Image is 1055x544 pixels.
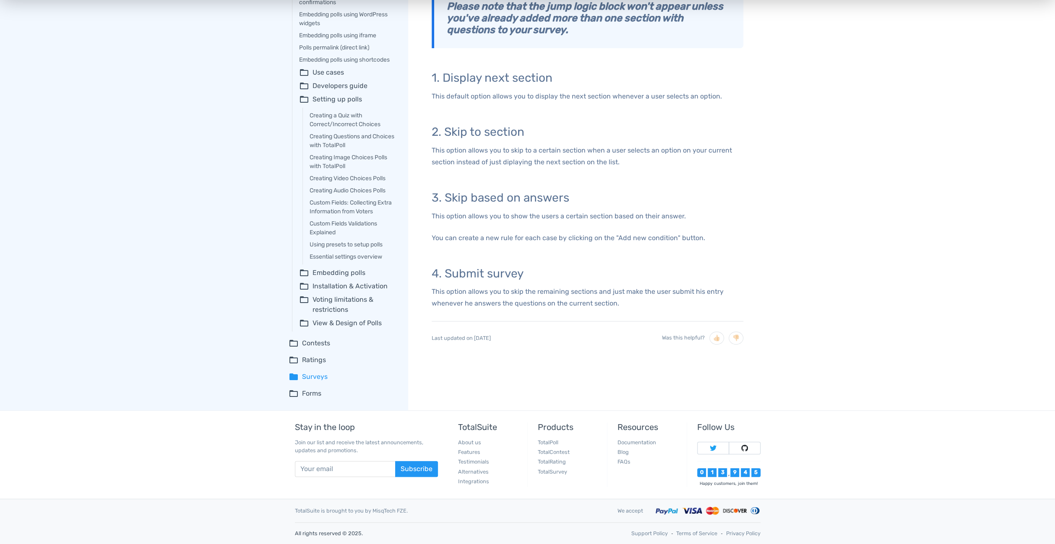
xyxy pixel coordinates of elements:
[432,321,743,355] div: Last updated on [DATE]
[611,507,649,515] div: We accept
[432,267,743,280] h3: 4. Submit survey
[709,332,724,345] button: 👍🏻
[617,449,629,455] a: Blog
[729,332,743,345] button: 👎🏻
[310,153,396,171] a: Creating Image Choices Polls with TotalPoll
[631,529,668,537] a: Support Policy
[299,281,309,291] span: folder_open
[432,91,743,102] p: This default option allows you to display the next section whenever a user selects an option.
[697,480,760,487] div: Happy customers, join them!
[299,81,309,91] span: folder_open
[697,422,760,432] h5: Follow Us
[310,252,396,261] a: Essential settings overview
[299,268,309,278] span: folder_open
[289,389,396,399] summary: folder_openForms
[299,281,396,291] summary: folder_openInstallation & Activation
[295,529,521,537] p: All rights reserved © 2025.
[741,468,750,477] div: 4
[676,529,717,537] a: Terms of Service
[458,469,489,475] a: Alternatives
[289,372,396,382] summary: folderSurveys
[310,198,396,216] a: Custom Fields: Collecting Extra Information from Voters
[432,192,743,205] h3: 3. Skip based on answers
[289,338,396,348] summary: folder_openContests
[617,459,630,465] a: FAQs
[458,478,489,484] a: Integrations
[662,334,705,341] span: Was this helpful?
[697,468,706,477] div: 0
[299,94,396,104] summary: folder_openSetting up polls
[718,468,727,477] div: 3
[310,186,396,195] a: Creating Audio Choices Polls
[299,295,396,315] summary: folder_openVoting limitations & restrictions
[432,145,743,168] p: This option allows you to skip to a certain section when a user selects an option on your current...
[538,439,558,446] a: TotalPoll
[299,67,396,78] summary: folder_openUse cases
[432,210,743,222] p: This option allows you to show the users a certain section based on their answer.
[299,55,396,64] a: Embedding polls using shortcodes
[447,0,723,36] b: Please note that the jump logic block won't appear unless you've already added more than one sect...
[310,132,396,150] a: Creating Questions and Choices with TotalPoll
[458,459,489,465] a: Testimonials
[289,389,299,399] span: folder_open
[727,471,730,477] div: ,
[299,10,396,28] a: Embedding polls using WordPress widgets
[295,461,396,477] input: Your email
[310,111,396,129] a: Creating a Quiz with Correct/Incorrect Choices
[538,459,566,465] a: TotalRating
[671,529,673,537] span: ‐
[617,422,680,432] h5: Resources
[458,449,480,455] a: Features
[708,468,716,477] div: 1
[299,94,309,104] span: folder_open
[310,240,396,249] a: Using presets to setup polls
[299,31,396,40] a: Embedding polls using iframe
[299,268,396,278] summary: folder_openEmbedding polls
[295,422,438,432] h5: Stay in the loop
[395,461,438,477] button: Subscribe
[432,126,743,139] h3: 2. Skip to section
[310,174,396,183] a: Creating Video Choices Polls
[458,422,521,432] h5: TotalSuite
[310,219,396,237] a: Custom Fields Validations Explained
[538,449,570,455] a: TotalContest
[730,468,739,477] div: 9
[432,286,743,309] p: This option allows you to skip the remaining sections and just make the user submit his entry whe...
[432,72,743,85] h3: 1. Display next section
[299,318,396,328] summary: folder_openView & Design of Polls
[721,529,722,537] span: ‐
[656,506,761,516] img: Accepted payment methods
[726,529,761,537] a: Privacy Policy
[299,67,309,78] span: folder_open
[741,445,748,451] img: Follow TotalSuite on Github
[295,438,438,454] p: Join our list and receive the latest announcements, updates and promotions.
[289,355,299,365] span: folder_open
[458,439,481,446] a: About us
[299,318,309,328] span: folder_open
[289,338,299,348] span: folder_open
[299,43,396,52] a: Polls permalink (direct link)
[617,439,656,446] a: Documentation
[710,445,716,451] img: Follow TotalSuite on Twitter
[289,372,299,382] span: folder
[538,422,601,432] h5: Products
[299,81,396,91] summary: folder_openDevelopers guide
[299,295,309,315] span: folder_open
[289,355,396,365] summary: folder_openRatings
[538,469,567,475] a: TotalSurvey
[432,232,743,244] p: You can create a new rule for each case by clicking on the "Add new condition" button.
[751,468,760,477] div: 5
[289,507,611,515] div: TotalSuite is brought to you by MisqTech FZE.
